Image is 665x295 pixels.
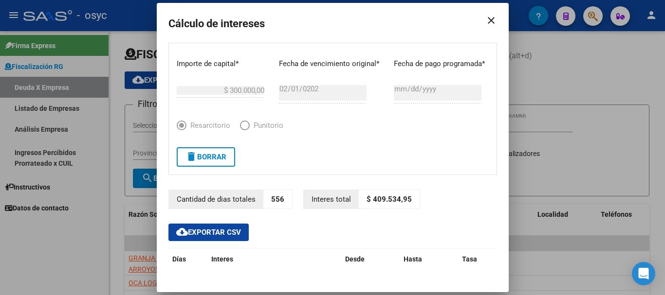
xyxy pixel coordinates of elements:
mat-icon: cloud_download [176,226,188,238]
p: Cantidad de dias totales [169,190,263,209]
p: 556 [263,190,292,209]
span: Interes [211,255,233,263]
span: Exportar CSV [176,228,241,237]
div: Open Intercom Messenger [632,262,655,285]
datatable-header-cell: Tasa [458,249,497,270]
span: Punitorio [250,120,283,131]
span: Desde [345,255,365,263]
span: Resarcitorio [186,120,230,131]
mat-radio-group: Elija una opción * [177,120,293,136]
datatable-header-cell: Desde [341,249,400,270]
p: Fecha de vencimiento original [279,58,379,69]
datatable-header-cell: Interes [207,249,341,270]
span: Tasa [462,255,477,263]
span: Borrar [185,153,226,161]
datatable-header-cell: Hasta [400,249,458,270]
button: Exportar CSV [168,224,249,241]
span: Días [172,255,186,263]
p: Importe de capital [177,58,264,69]
p: $ 409.534,95 [359,190,420,209]
button: Borrar [177,147,235,167]
h2: Cálculo de intereses [168,15,497,33]
span: Hasta [404,255,422,263]
datatable-header-cell: Días [168,249,207,270]
mat-icon: delete [185,151,197,162]
mat-icon: close [478,7,497,34]
p: Fecha de pago programada [394,58,485,69]
p: Interes total [304,190,359,209]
